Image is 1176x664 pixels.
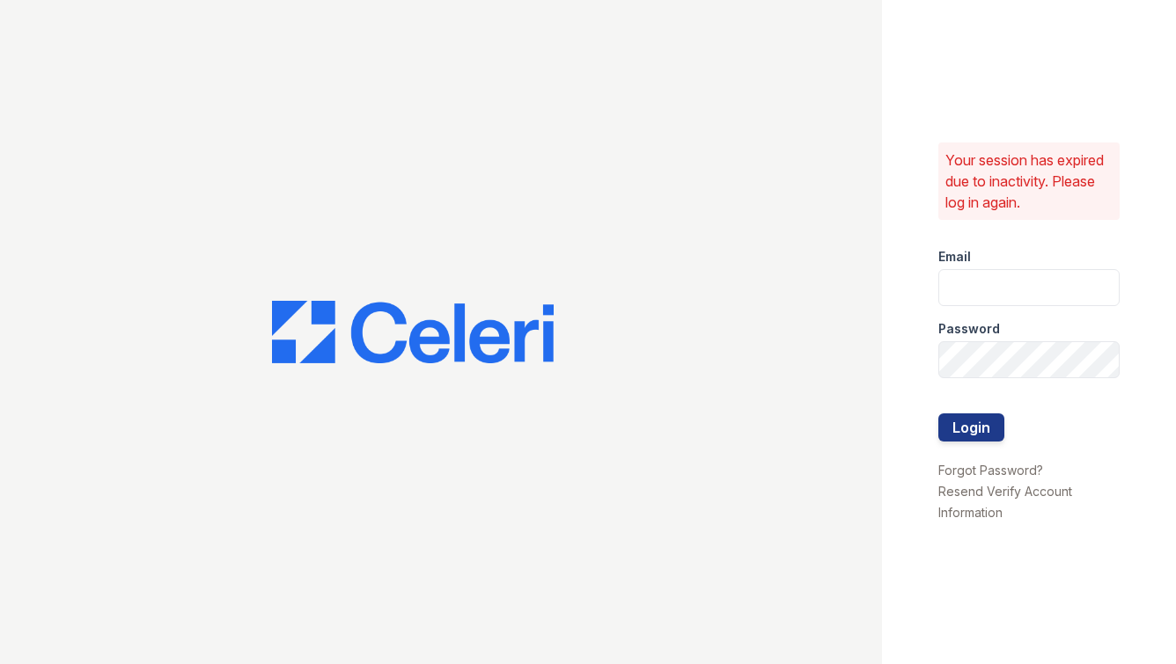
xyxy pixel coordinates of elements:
img: CE_Logo_Blue-a8612792a0a2168367f1c8372b55b34899dd931a85d93a1a3d3e32e68fde9ad4.png [272,301,554,364]
p: Your session has expired due to inactivity. Please log in again. [945,150,1113,213]
a: Resend Verify Account Information [938,484,1072,520]
label: Email [938,248,971,266]
button: Login [938,413,1004,441]
a: Forgot Password? [938,463,1043,478]
label: Password [938,320,1000,338]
